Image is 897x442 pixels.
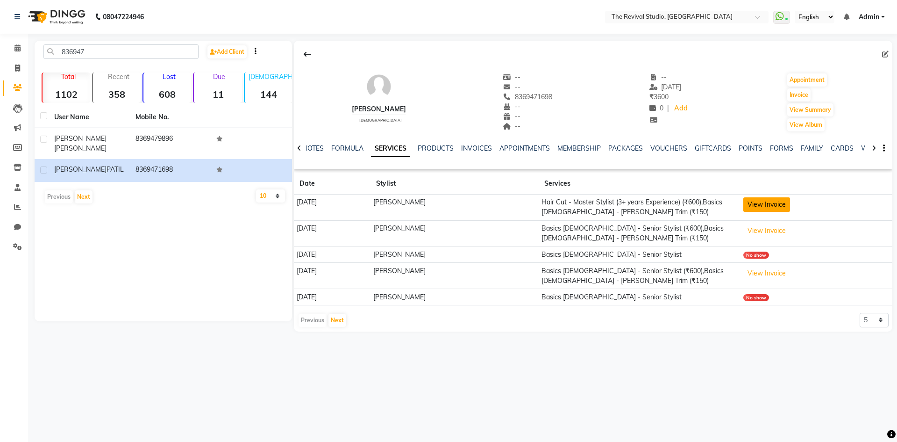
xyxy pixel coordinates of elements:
button: View Summary [787,103,833,116]
span: 3600 [649,93,669,101]
span: -- [503,83,521,91]
span: [PERSON_NAME] [54,165,107,174]
span: | [667,103,669,113]
button: View Invoice [743,266,790,281]
a: GIFTCARDS [695,144,731,152]
th: Services [539,173,740,195]
td: Basics [DEMOGRAPHIC_DATA] - Senior Stylist (₹600),Basics [DEMOGRAPHIC_DATA] - [PERSON_NAME] Trim ... [539,263,740,289]
button: Next [328,314,346,327]
p: Total [46,72,90,81]
td: [PERSON_NAME] [370,263,539,289]
span: [DATE] [649,83,682,91]
a: POINTS [739,144,762,152]
a: PACKAGES [608,144,643,152]
a: NOTES [303,144,324,152]
p: Due [196,72,242,81]
th: Date [294,173,370,195]
a: FORMS [770,144,793,152]
button: View Album [787,118,825,131]
p: [DEMOGRAPHIC_DATA] [249,72,292,81]
td: [DATE] [294,195,370,221]
span: PATIL [107,165,124,174]
div: [PERSON_NAME] [352,104,406,114]
td: [DATE] [294,220,370,246]
span: Admin [859,12,879,22]
span: 8369471698 [503,93,553,101]
div: No show [743,294,769,301]
td: [PERSON_NAME] [370,289,539,305]
a: Add [673,102,689,115]
span: 0 [649,104,663,112]
strong: 358 [93,88,141,100]
span: -- [503,102,521,111]
a: VOUCHERS [650,144,687,152]
img: avatar [365,72,393,101]
a: CARDS [831,144,854,152]
strong: 11 [194,88,242,100]
td: [DATE] [294,263,370,289]
a: PRODUCTS [418,144,454,152]
td: 8369479896 [130,128,211,159]
a: Add Client [207,45,247,58]
b: 08047224946 [103,4,144,30]
td: [DATE] [294,246,370,263]
a: INVOICES [461,144,492,152]
th: Mobile No. [130,107,211,128]
button: Next [75,190,93,203]
a: FAMILY [801,144,823,152]
td: [PERSON_NAME] [370,220,539,246]
button: View Invoice [743,224,790,238]
span: [DEMOGRAPHIC_DATA] [359,118,402,123]
button: View Invoice [743,197,790,212]
td: Basics [DEMOGRAPHIC_DATA] - Senior Stylist [539,289,740,305]
td: Basics [DEMOGRAPHIC_DATA] - Senior Stylist (₹600),Basics [DEMOGRAPHIC_DATA] - [PERSON_NAME] Trim ... [539,220,740,246]
input: Search by Name/Mobile/Email/Code [43,44,199,59]
span: ₹ [649,93,654,101]
div: Back to Client [298,45,317,63]
strong: 1102 [43,88,90,100]
span: -- [503,73,521,81]
strong: 608 [143,88,191,100]
td: [DATE] [294,289,370,305]
img: logo [24,4,88,30]
span: [PERSON_NAME] [54,144,107,152]
p: Lost [147,72,191,81]
span: -- [503,122,521,130]
button: Invoice [787,88,811,101]
th: Stylist [370,173,539,195]
td: Basics [DEMOGRAPHIC_DATA] - Senior Stylist [539,246,740,263]
a: WALLET [861,144,888,152]
td: Hair Cut - Master Stylist (3+ years Experience) (₹600),Basics [DEMOGRAPHIC_DATA] - [PERSON_NAME] ... [539,195,740,221]
strong: 144 [245,88,292,100]
div: No show [743,252,769,259]
td: 8369471698 [130,159,211,182]
span: -- [649,73,667,81]
a: SERVICES [371,140,410,157]
span: -- [503,112,521,121]
a: APPOINTMENTS [499,144,550,152]
button: Appointment [787,73,827,87]
span: [PERSON_NAME] [54,134,107,143]
a: FORMULA [331,144,363,152]
p: Recent [97,72,141,81]
td: [PERSON_NAME] [370,246,539,263]
a: MEMBERSHIP [557,144,601,152]
td: [PERSON_NAME] [370,195,539,221]
th: User Name [49,107,130,128]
